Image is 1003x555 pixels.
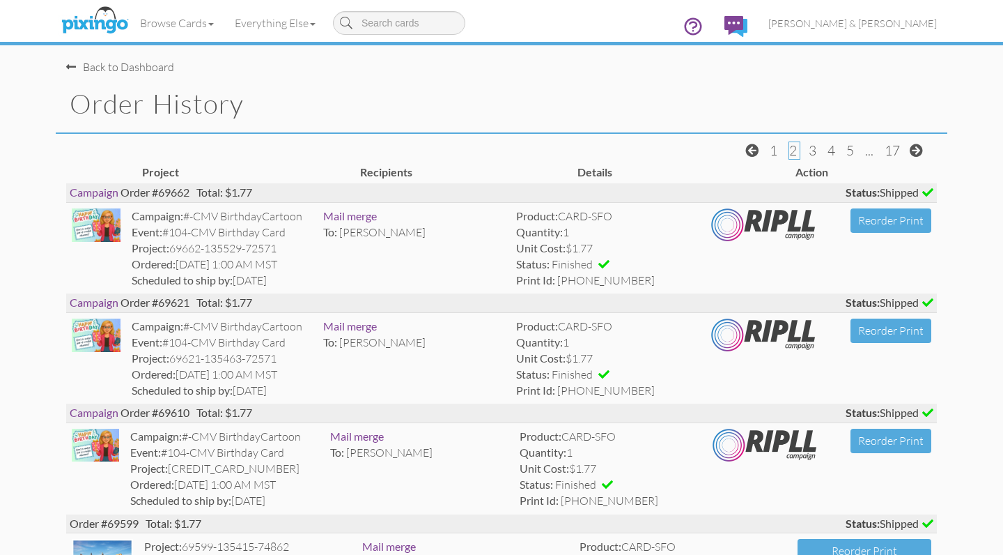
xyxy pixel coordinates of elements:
[846,405,933,421] span: Shipped
[132,208,313,225] div: #-CMV BirthdayCartoon
[758,6,947,41] a: [PERSON_NAME] & [PERSON_NAME]
[70,406,118,419] span: Campaign
[323,319,505,335] div: Mail merge
[132,367,313,383] div: [DATE] 1:00 AM MST
[130,445,319,461] div: #104-CMV Birthday Card
[139,161,357,184] th: Project
[132,335,162,349] strong: Event:
[330,429,508,445] div: Mail merge
[132,273,313,289] div: [DATE]
[339,225,426,239] span: [PERSON_NAME]
[520,429,701,445] div: CARD-SFO
[846,517,880,530] strong: Status:
[70,185,118,199] span: Campaign
[196,406,252,419] span: Total: $1.77
[516,225,563,238] strong: Quantity:
[323,335,337,349] span: To:
[132,225,313,241] div: #104-CMV Birthday Card
[132,209,183,222] strong: Campaign:
[520,494,559,507] strong: Print Id:
[357,161,575,184] th: Recipients
[557,383,655,397] span: [PHONE_NUMBER]
[70,89,947,119] h1: Order History
[520,445,701,461] div: 1
[520,478,553,491] strong: Status:
[561,494,658,508] span: [PHONE_NUMBER]
[770,142,777,159] span: 1
[132,257,313,273] div: [DATE] 1:00 AM MST
[132,273,233,287] strong: Scheduled to ship by:
[130,6,224,40] a: Browse Cards
[846,406,880,419] strong: Status:
[323,225,337,238] span: To:
[885,142,900,159] span: 17
[132,319,183,333] strong: Campaign:
[132,383,233,397] strong: Scheduled to ship by:
[789,142,797,159] span: 2
[846,185,880,199] strong: Status:
[146,517,201,530] span: Total: $1.77
[711,208,816,242] img: Ripll_Logo_campaign.png
[516,335,700,351] div: 1
[516,319,700,335] div: CARD-SFO
[520,429,561,443] strong: Product:
[130,494,231,507] strong: Scheduled to ship by:
[130,461,319,477] div: [CREDIT_CARD_NUMBER]
[196,185,252,199] span: Total: $1.77
[516,319,558,333] strong: Product:
[552,367,593,381] span: Finished
[516,351,566,365] strong: Unit Cost:
[132,335,313,351] div: #104-CMV Birthday Card
[66,404,937,423] div: Order #69610
[72,319,120,352] img: 135463-1-1757232002698-7e78d2fee9e91078-qa.jpg
[516,351,700,367] div: $1.77
[70,296,118,309] span: Campaign
[850,319,931,343] button: Reorder Print
[144,540,182,553] strong: Project:
[130,446,161,459] strong: Event:
[516,209,558,222] strong: Product:
[768,17,937,29] span: [PERSON_NAME] & [PERSON_NAME]
[330,446,344,459] span: To:
[66,45,937,75] nav-back: Dashboard
[132,351,313,367] div: 69621-135463-72571
[865,142,873,159] span: ...
[850,429,931,453] button: Reorder Print
[846,516,933,532] span: Shipped
[846,296,880,309] strong: Status:
[132,319,313,335] div: #-CMV BirthdayCartoon
[196,296,252,309] span: Total: $1.77
[346,446,433,459] span: [PERSON_NAME]
[130,462,168,475] strong: Project:
[333,11,465,35] input: Search cards
[72,208,120,242] img: 135529-1-1757404802714-c60015a187da4a02-qa.jpg
[516,273,555,287] strong: Print Id:
[130,477,319,493] div: [DATE] 1:00 AM MST
[574,161,792,184] th: Details
[132,225,162,238] strong: Event:
[144,539,351,555] div: 69599-135415-74862
[516,335,563,349] strong: Quantity:
[557,273,655,287] span: [PHONE_NUMBER]
[132,383,313,399] div: [DATE]
[516,208,700,225] div: CARD-SFO
[58,3,132,38] img: pixingo logo
[846,185,933,201] span: Shipped
[132,367,176,381] strong: Ordered:
[362,539,569,555] div: Mail merge
[846,295,933,311] span: Shipped
[516,257,550,271] strong: Status:
[72,429,119,461] img: 135444-1-1757145602746-76301d261935d714-qa.jpg
[224,6,326,40] a: Everything Else
[552,257,593,271] span: Finished
[66,294,937,312] div: Order #69621
[516,367,550,381] strong: Status:
[580,540,621,553] strong: Product:
[711,319,816,352] img: Ripll_Logo_campaign.png
[132,241,313,257] div: 69662-135529-72571
[339,335,426,349] span: [PERSON_NAME]
[520,446,566,459] strong: Quantity:
[132,257,176,271] strong: Ordered:
[516,383,555,397] strong: Print Id:
[66,183,937,202] div: Order #69662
